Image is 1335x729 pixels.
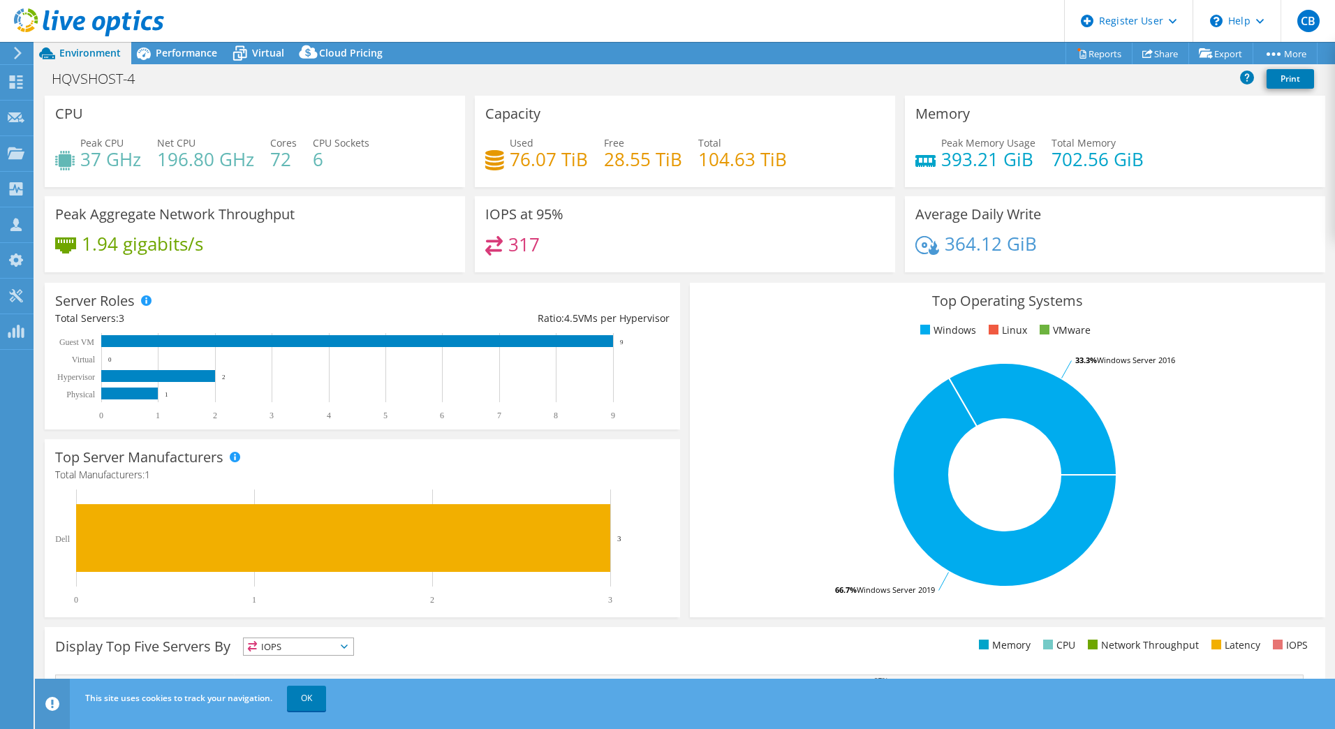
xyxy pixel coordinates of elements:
tspan: Windows Server 2019 [857,584,935,595]
text: 1 [252,595,256,605]
text: 6 [440,411,444,420]
text: Virtual [72,355,96,364]
text: 8 [554,411,558,420]
tspan: 66.7% [835,584,857,595]
text: 0 [74,595,78,605]
h3: IOPS at 95% [485,207,563,222]
a: More [1253,43,1318,64]
span: Total [698,136,721,149]
li: IOPS [1269,638,1308,653]
text: 9 [611,411,615,420]
text: 0 [108,356,112,363]
text: 2 [222,374,226,381]
h4: 6 [313,152,369,167]
h4: 317 [508,237,540,252]
span: Peak CPU [80,136,124,149]
h3: Peak Aggregate Network Throughput [55,207,295,222]
h3: Average Daily Write [915,207,1041,222]
h4: 393.21 GiB [941,152,1035,167]
span: Peak Memory Usage [941,136,1035,149]
h3: Server Roles [55,293,135,309]
h4: 364.12 GiB [945,236,1037,251]
a: Share [1132,43,1189,64]
h4: 104.63 TiB [698,152,787,167]
h4: 28.55 TiB [604,152,682,167]
h3: CPU [55,106,83,121]
a: Print [1267,69,1314,89]
a: Export [1188,43,1253,64]
h3: Top Operating Systems [700,293,1315,309]
h1: HQVSHOST-4 [45,71,156,87]
span: CPU Sockets [313,136,369,149]
h4: 37 GHz [80,152,141,167]
span: IOPS [244,638,353,655]
text: 2 [213,411,217,420]
li: CPU [1040,638,1075,653]
text: 3 [617,534,621,543]
text: 87% [874,676,888,684]
tspan: 33.3% [1075,355,1097,365]
text: 5 [383,411,388,420]
text: 1 [156,411,160,420]
text: Physical [66,390,95,399]
text: 3 [270,411,274,420]
li: Latency [1208,638,1260,653]
span: Free [604,136,624,149]
tspan: Windows Server 2016 [1097,355,1175,365]
text: 3 [608,595,612,605]
text: 7 [497,411,501,420]
h4: 72 [270,152,297,167]
h4: 702.56 GiB [1052,152,1144,167]
text: 2 [430,595,434,605]
li: Network Throughput [1084,638,1199,653]
text: 1 [165,391,168,398]
h4: 76.07 TiB [510,152,588,167]
h3: Top Server Manufacturers [55,450,223,465]
span: 1 [145,468,150,481]
span: Net CPU [157,136,196,149]
a: OK [287,686,326,711]
span: This site uses cookies to track your navigation. [85,692,272,704]
h4: Total Manufacturers: [55,467,670,483]
li: VMware [1036,323,1091,338]
text: Guest VM [59,337,94,347]
text: Hypervisor [57,372,95,382]
span: 3 [119,311,124,325]
h4: 1.94 gigabits/s [82,236,203,251]
li: Linux [985,323,1027,338]
text: 9 [620,339,624,346]
span: Performance [156,46,217,59]
h4: 196.80 GHz [157,152,254,167]
span: Used [510,136,533,149]
text: Dell [55,534,70,544]
div: Total Servers: [55,311,362,326]
span: Virtual [252,46,284,59]
a: Reports [1065,43,1133,64]
li: Windows [917,323,976,338]
svg: \n [1210,15,1223,27]
span: Total Memory [1052,136,1116,149]
span: 4.5 [564,311,578,325]
text: 4 [327,411,331,420]
h3: Memory [915,106,970,121]
span: Cores [270,136,297,149]
h3: Capacity [485,106,540,121]
li: Memory [975,638,1031,653]
text: 0 [99,411,103,420]
span: Cloud Pricing [319,46,383,59]
span: CB [1297,10,1320,32]
span: Environment [59,46,121,59]
div: Ratio: VMs per Hypervisor [362,311,670,326]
